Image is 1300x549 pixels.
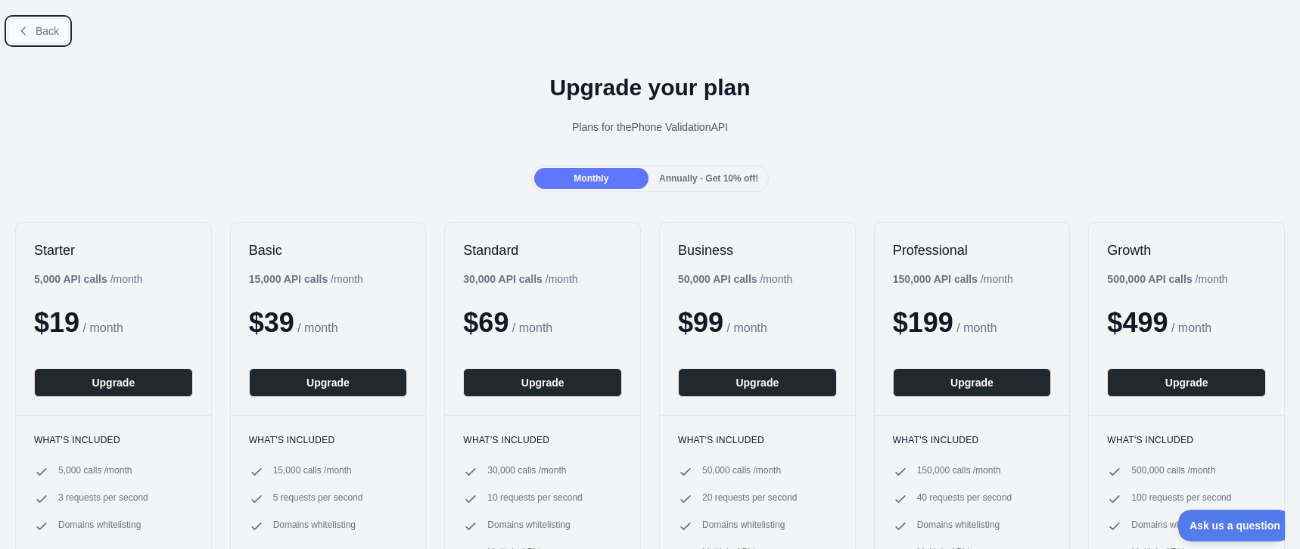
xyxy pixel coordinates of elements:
[893,307,953,338] span: $ 199
[463,273,543,285] b: 30,000 API calls
[678,241,837,259] h2: Business
[463,307,508,338] span: $ 69
[463,271,577,287] div: / month
[678,307,723,338] span: $ 99
[678,273,757,285] b: 50,000 API calls
[893,271,1013,287] div: / month
[463,241,622,259] h2: Standard
[1178,510,1285,541] iframe: Toggle Customer Support
[678,271,792,287] div: / month
[893,241,1052,259] h2: Professional
[893,273,978,285] b: 150,000 API calls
